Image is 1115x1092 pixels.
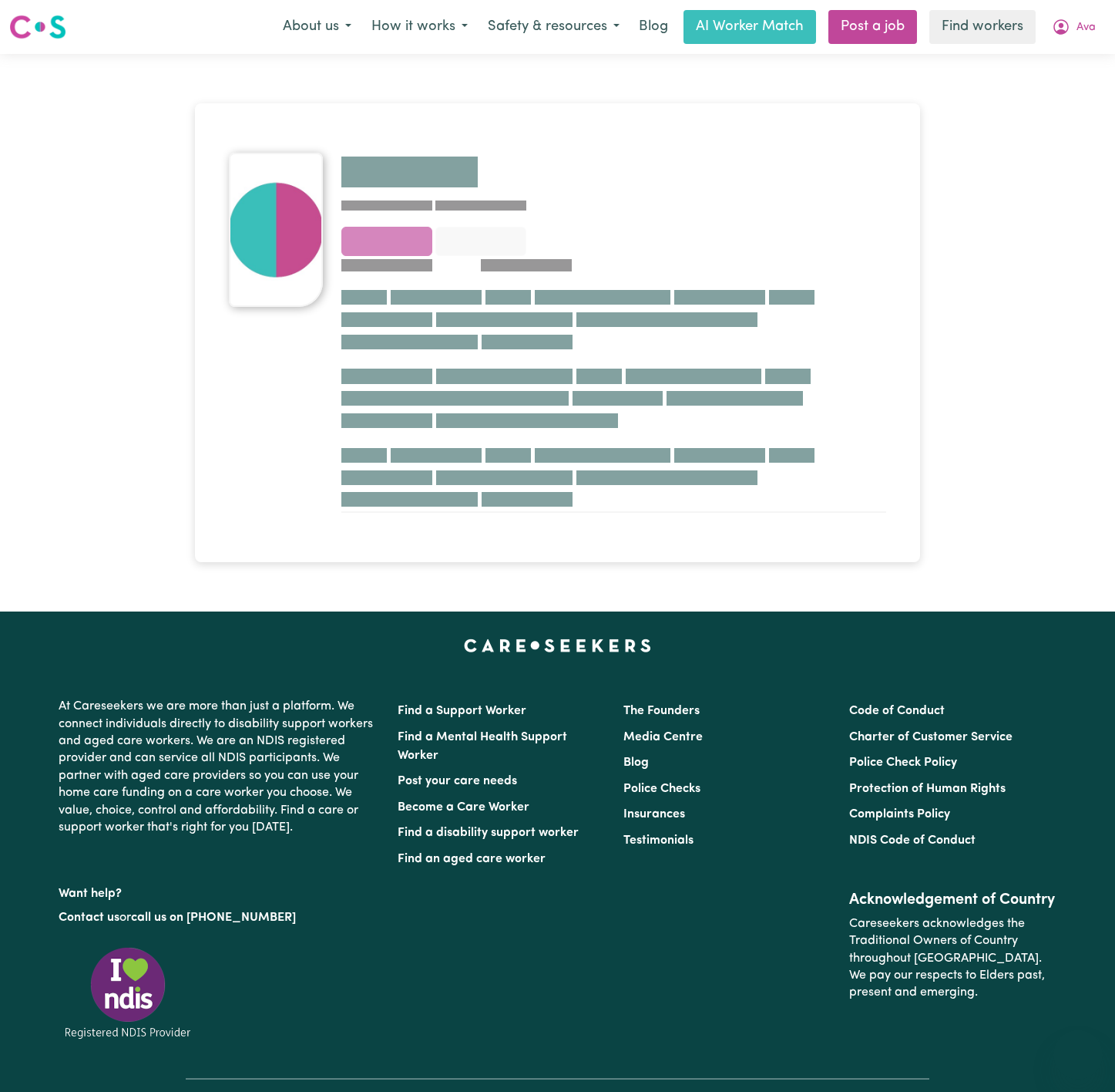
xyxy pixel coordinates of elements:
[630,10,677,44] a: Blog
[849,705,945,717] a: Code of Conduct
[1076,19,1096,36] span: Ava
[9,9,66,45] a: Careseekers logo
[849,909,1056,1008] p: Careseekers acknowledges the Traditional Owners of Country throughout [GEOGRAPHIC_DATA]. We pay o...
[1053,1030,1103,1080] iframe: Button to launch messaging window
[9,13,66,41] img: Careseekers logo
[398,801,529,814] a: Become a Care Worker
[273,11,361,43] button: About us
[1042,11,1106,43] button: My Account
[59,945,197,1041] img: Registered NDIS provider
[59,903,379,932] p: or
[623,834,694,847] a: Testimonials
[398,853,546,865] a: Find an aged care worker
[361,11,478,43] button: How it works
[398,775,517,787] a: Post your care needs
[478,11,630,43] button: Safety & resources
[828,10,917,44] a: Post a job
[929,10,1036,44] a: Find workers
[849,834,976,847] a: NDIS Code of Conduct
[398,731,567,762] a: Find a Mental Health Support Worker
[849,783,1006,795] a: Protection of Human Rights
[398,827,579,839] a: Find a disability support worker
[623,808,685,821] a: Insurances
[464,639,651,652] a: Careseekers home page
[623,783,700,795] a: Police Checks
[849,808,950,821] a: Complaints Policy
[59,692,379,842] p: At Careseekers we are more than just a platform. We connect individuals directly to disability su...
[849,757,957,769] a: Police Check Policy
[849,891,1056,909] h2: Acknowledgement of Country
[623,705,700,717] a: The Founders
[623,757,649,769] a: Blog
[398,705,526,717] a: Find a Support Worker
[683,10,816,44] a: AI Worker Match
[623,731,703,743] a: Media Centre
[59,912,119,924] a: Contact us
[849,731,1013,743] a: Charter of Customer Service
[131,912,296,924] a: call us on [PHONE_NUMBER]
[59,879,379,902] p: Want help?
